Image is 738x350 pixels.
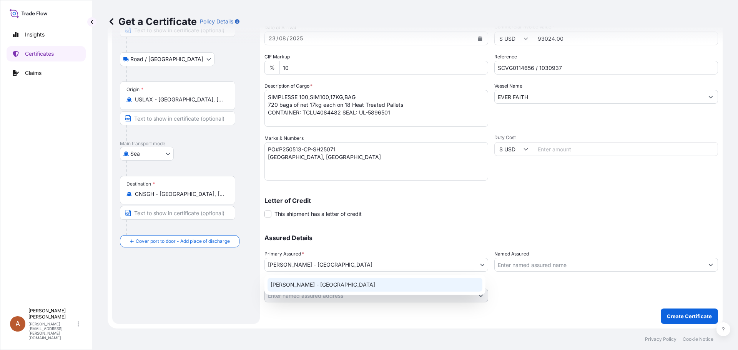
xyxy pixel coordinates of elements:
span: [PERSON_NAME] - [GEOGRAPHIC_DATA] [268,261,372,269]
div: [PERSON_NAME] - [GEOGRAPHIC_DATA] [268,278,482,292]
span: Cover port to door - Add place of discharge [136,237,230,245]
a: Certificates [7,46,86,61]
a: Insights [7,27,86,42]
input: Text to appear on certificate [120,206,235,220]
p: [PERSON_NAME] [PERSON_NAME] [28,308,76,320]
span: Road / [GEOGRAPHIC_DATA] [130,55,203,63]
p: Policy Details [200,18,233,25]
label: Marks & Numbers [264,134,304,142]
p: Certificates [25,50,54,58]
button: Create Certificate [661,309,718,324]
button: Cover port to door - Add place of discharge [120,235,239,247]
button: Select transport [120,52,214,66]
button: Select transport [120,147,174,161]
p: Claims [25,69,42,77]
label: Vessel Name [494,82,522,90]
input: Enter amount [533,142,718,156]
a: Cookie Notice [683,336,713,342]
button: Show suggestions [704,258,718,272]
div: Origin [126,86,143,93]
input: Enter percentage between 0 and 10% [279,61,488,75]
a: Privacy Policy [645,336,676,342]
p: Insights [25,31,45,38]
span: Sea [130,150,140,158]
input: Text to appear on certificate [120,111,235,125]
p: [PERSON_NAME][EMAIL_ADDRESS][PERSON_NAME][DOMAIN_NAME] [28,322,76,340]
span: Duty Cost [494,134,718,141]
a: Claims [7,65,86,81]
input: Assured Name [495,258,704,272]
p: Main transport mode [120,141,252,147]
button: Show suggestions [474,289,488,302]
label: Description of Cargo [264,82,312,90]
div: Destination [126,181,155,187]
p: Create Certificate [667,312,712,320]
label: Named Assured [494,250,529,258]
input: Origin [135,96,226,103]
p: Get a Certificate [108,15,197,28]
div: % [264,61,279,75]
input: Destination [135,190,226,198]
p: Letter of Credit [264,197,718,204]
span: A [15,320,20,328]
button: [PERSON_NAME] - [GEOGRAPHIC_DATA] [264,258,488,272]
label: CIF Markup [264,53,290,61]
button: Show suggestions [704,90,718,104]
p: Assured Details [264,235,718,241]
input: Type to search vessel name or IMO [495,90,704,104]
label: Reference [494,53,517,61]
input: Named Assured Address [265,289,474,302]
span: Primary Assured [264,250,304,258]
input: Enter booking reference [494,61,718,75]
span: This shipment has a letter of credit [274,210,362,218]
